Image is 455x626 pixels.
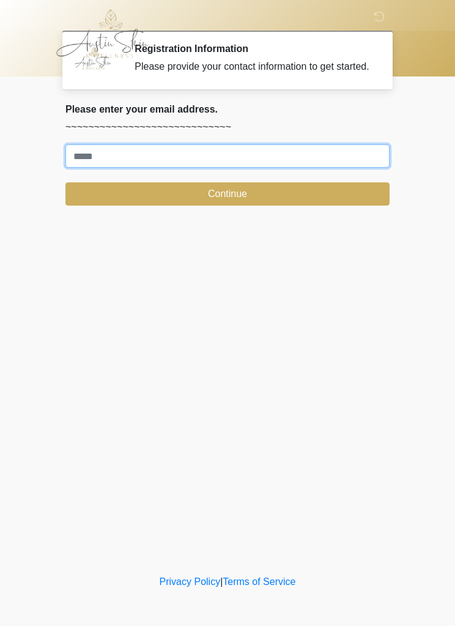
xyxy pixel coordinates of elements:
[223,576,295,587] a: Terms of Service
[53,9,161,58] img: Austin Skin & Wellness Logo
[65,103,390,115] h2: Please enter your email address.
[220,576,223,587] a: |
[160,576,221,587] a: Privacy Policy
[65,182,390,206] button: Continue
[65,120,390,135] p: ~~~~~~~~~~~~~~~~~~~~~~~~~~~~~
